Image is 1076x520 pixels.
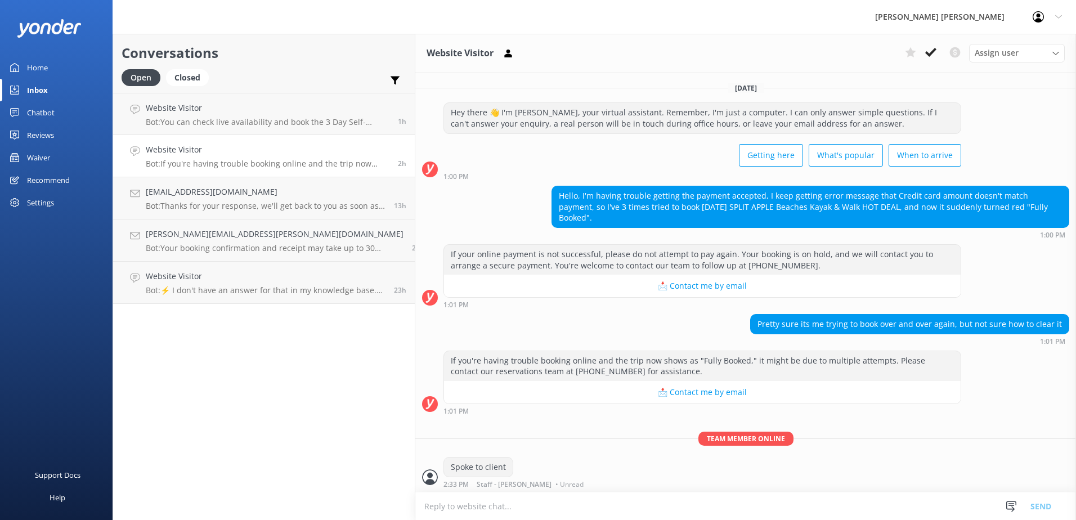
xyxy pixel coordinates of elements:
[1040,232,1065,239] strong: 1:00 PM
[146,201,385,211] p: Bot: Thanks for your response, we'll get back to you as soon as we can during opening hours.
[444,275,961,297] button: 📩 Contact me by email
[50,486,65,509] div: Help
[975,47,1019,59] span: Assign user
[809,144,883,167] button: What's popular
[146,228,403,240] h4: [PERSON_NAME][EMAIL_ADDRESS][PERSON_NAME][DOMAIN_NAME]
[398,159,406,168] span: Sep 17 2025 01:01pm (UTC +12:00) Pacific/Auckland
[443,408,469,415] strong: 1:01 PM
[443,480,586,488] div: Sep 17 2025 02:33pm (UTC +12:00) Pacific/Auckland
[751,315,1069,334] div: Pretty sure its me trying to book over and over again, but not sure how to clear it
[122,69,160,86] div: Open
[412,243,424,253] span: Sep 16 2025 05:14pm (UTC +12:00) Pacific/Auckland
[477,481,552,488] span: Staff - [PERSON_NAME]
[444,351,961,381] div: If you're having trouble booking online and the trip now shows as "Fully Booked," it might be due...
[113,135,415,177] a: Website VisitorBot:If you're having trouble booking online and the trip now shows as "Fully Booke...
[146,117,389,127] p: Bot: You can check live availability and book the 3 Day Self-Guided Walk online at [URL][DOMAIN_N...
[146,270,385,283] h4: Website Visitor
[444,458,513,477] div: Spoke to client
[444,103,961,133] div: Hey there 👋 I'm [PERSON_NAME], your virtual assistant. Remember, I'm just a computer. I can only ...
[146,159,389,169] p: Bot: If you're having trouble booking online and the trip now shows as "Fully Booked," it might b...
[427,46,494,61] h3: Website Visitor
[443,407,961,415] div: Sep 17 2025 01:01pm (UTC +12:00) Pacific/Auckland
[698,432,793,446] span: Team member online
[146,144,389,156] h4: Website Visitor
[750,337,1069,345] div: Sep 17 2025 01:01pm (UTC +12:00) Pacific/Auckland
[444,381,961,404] button: 📩 Contact me by email
[122,42,406,64] h2: Conversations
[555,481,584,488] span: • Unread
[146,102,389,114] h4: Website Visitor
[443,173,469,180] strong: 1:00 PM
[146,285,385,295] p: Bot: ⚡ I don't have an answer for that in my knowledge base. Please try and rephrase your questio...
[394,201,406,210] span: Sep 17 2025 01:57am (UTC +12:00) Pacific/Auckland
[394,285,406,295] span: Sep 16 2025 04:18pm (UTC +12:00) Pacific/Auckland
[443,481,469,488] strong: 2:33 PM
[552,186,1069,227] div: Hello, I'm having trouble getting the payment accepted, I keep getting error message that Credit ...
[552,231,1069,239] div: Sep 17 2025 01:00pm (UTC +12:00) Pacific/Auckland
[27,101,55,124] div: Chatbot
[27,79,48,101] div: Inbox
[35,464,80,486] div: Support Docs
[889,144,961,167] button: When to arrive
[443,302,469,308] strong: 1:01 PM
[443,301,961,308] div: Sep 17 2025 01:01pm (UTC +12:00) Pacific/Auckland
[17,19,82,38] img: yonder-white-logo.png
[1040,338,1065,345] strong: 1:01 PM
[113,93,415,135] a: Website VisitorBot:You can check live availability and book the 3 Day Self-Guided Walk online at ...
[27,56,48,79] div: Home
[444,245,961,275] div: If your online payment is not successful, please do not attempt to pay again. Your booking is on ...
[739,144,803,167] button: Getting here
[113,262,415,304] a: Website VisitorBot:⚡ I don't have an answer for that in my knowledge base. Please try and rephras...
[398,116,406,126] span: Sep 17 2025 01:42pm (UTC +12:00) Pacific/Auckland
[146,186,385,198] h4: [EMAIL_ADDRESS][DOMAIN_NAME]
[113,219,415,262] a: [PERSON_NAME][EMAIL_ADDRESS][PERSON_NAME][DOMAIN_NAME]Bot:Your booking confirmation and receipt m...
[27,124,54,146] div: Reviews
[27,169,70,191] div: Recommend
[27,146,50,169] div: Waiver
[166,69,209,86] div: Closed
[728,83,764,93] span: [DATE]
[166,71,214,83] a: Closed
[113,177,415,219] a: [EMAIL_ADDRESS][DOMAIN_NAME]Bot:Thanks for your response, we'll get back to you as soon as we can...
[146,243,403,253] p: Bot: Your booking confirmation and receipt may take up to 30 minutes to reach your email inbox. C...
[443,172,961,180] div: Sep 17 2025 01:00pm (UTC +12:00) Pacific/Auckland
[122,71,166,83] a: Open
[27,191,54,214] div: Settings
[969,44,1065,62] div: Assign User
